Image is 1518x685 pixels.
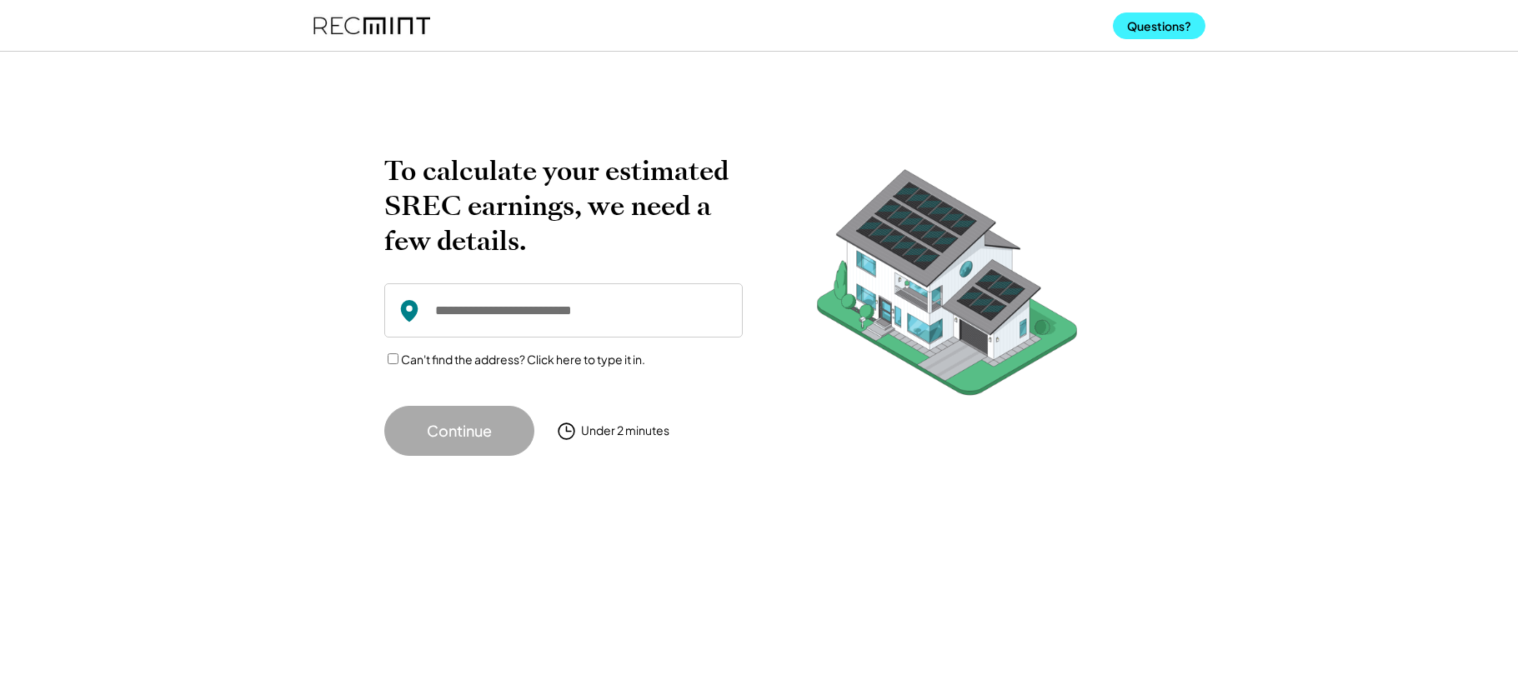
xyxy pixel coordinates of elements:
[384,406,534,456] button: Continue
[581,422,669,439] div: Under 2 minutes
[384,153,743,258] h2: To calculate your estimated SREC earnings, we need a few details.
[784,153,1110,421] img: RecMintArtboard%207.png
[401,352,645,367] label: Can't find the address? Click here to type it in.
[1113,12,1205,39] button: Questions?
[313,3,430,47] img: recmint-logotype%403x%20%281%29.jpeg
